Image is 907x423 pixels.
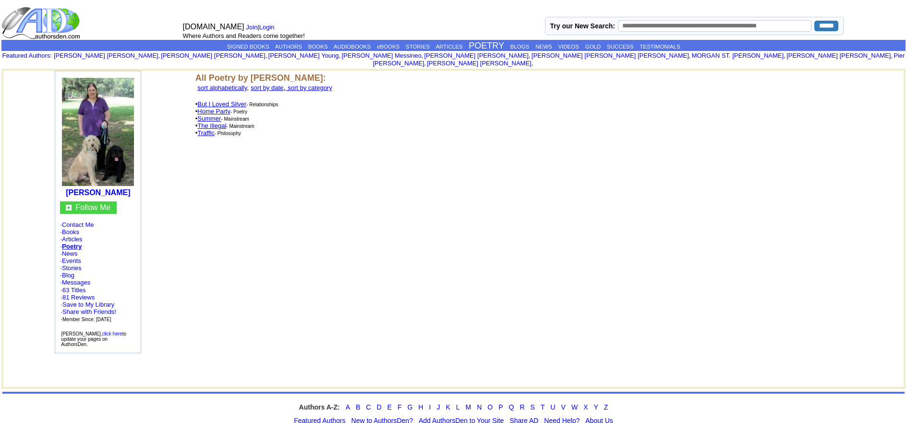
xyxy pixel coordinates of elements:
a: D [376,403,381,411]
a: News [62,250,78,257]
a: [PERSON_NAME] Messineo [341,52,421,59]
font: Member Since: [DATE] [62,317,111,322]
font: · · · [60,301,116,323]
a: Y [594,403,598,411]
img: gc.jpg [66,205,72,211]
font: sort by category [288,84,332,91]
a: [PERSON_NAME] [PERSON_NAME] [786,52,891,59]
a: [PERSON_NAME] [PERSON_NAME] [161,52,265,59]
font: • [195,108,230,115]
a: AUTHORS [275,44,302,50]
a: M [466,403,472,411]
font: i [340,53,341,59]
font: sort by date [251,84,283,91]
a: POETRY [469,41,504,50]
strong: Authors A-Z: [299,403,340,411]
a: 63 Titles [62,286,85,294]
a: [PERSON_NAME] [PERSON_NAME] [PERSON_NAME] [532,52,689,59]
a: eBOOKS [377,44,399,50]
font: • [195,129,215,137]
a: sort alphabetically [197,84,247,91]
a: T [541,403,545,411]
a: GOLD [585,44,601,50]
a: Stories [62,264,81,272]
font: [PERSON_NAME], to update your pages on AuthorsDen. [61,331,126,347]
font: i [423,53,424,59]
a: The Illegal [197,122,226,129]
a: Summer [197,115,221,122]
a: Save to My Library [62,301,114,308]
a: SIGNED BOOKS [227,44,269,50]
a: NEWS [535,44,552,50]
a: ARTICLES [435,44,462,50]
a: W [571,403,578,411]
font: i [786,53,786,59]
a: Contact Me [62,221,94,228]
font: · [60,279,90,286]
font: , [195,83,332,91]
a: Login [259,24,275,31]
font: i [426,61,427,66]
a: C [366,403,371,411]
a: BOOKS [308,44,328,50]
font: , , , , , , , , , , [54,52,905,67]
a: [PERSON_NAME] [PERSON_NAME] [54,52,158,59]
a: [PERSON_NAME] [PERSON_NAME] [424,52,528,59]
a: E [387,403,392,411]
font: - Poetry [230,109,247,114]
font: , [197,84,249,91]
a: sort by category [286,83,332,91]
a: S [531,403,535,411]
a: Traffic [197,129,214,137]
a: Z [604,403,608,411]
font: [DOMAIN_NAME] [183,23,244,31]
a: O [487,403,493,411]
a: B [356,403,360,411]
a: P [498,403,503,411]
a: Books [62,228,79,236]
font: i [267,53,268,59]
font: i [533,61,534,66]
a: 81 Reviews [62,294,95,301]
img: 4186.jpg [62,78,134,186]
font: Where Authors and Readers come together! [183,32,305,39]
a: V [561,403,566,411]
a: Poetry [62,243,82,250]
a: BLOGS [510,44,530,50]
a: Home Party [197,108,230,115]
a: [PERSON_NAME] Young [268,52,339,59]
a: R [520,403,524,411]
font: i [160,53,161,59]
a: [PERSON_NAME] [PERSON_NAME] [427,60,531,67]
a: Featured Authors [2,52,50,59]
a: J [436,403,440,411]
a: click here [102,331,122,336]
a: Events [62,257,81,264]
a: Messages [62,279,90,286]
a: TESTIMONIALS [640,44,680,50]
font: - Mainstream [226,124,254,129]
font: | [246,24,278,31]
a: Follow Me [75,203,110,211]
a: F [398,403,402,411]
font: i [893,53,894,59]
a: I [429,403,431,411]
font: • [195,122,227,129]
font: - Mainstream [221,116,249,122]
font: · · [60,286,116,323]
a: MORGAN ST. [PERSON_NAME] [692,52,784,59]
font: · · · · · · · · [60,221,136,323]
a: Pier [PERSON_NAME] [373,52,905,67]
a: Blog [62,272,74,279]
font: All Poetry by [PERSON_NAME]: [195,73,326,83]
a: L [456,403,460,411]
a: K [446,403,450,411]
a: A [346,403,350,411]
a: [PERSON_NAME] [66,188,130,197]
font: i [690,53,691,59]
a: H [418,403,423,411]
font: • [195,100,246,108]
a: AUDIOBOOKS [334,44,371,50]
